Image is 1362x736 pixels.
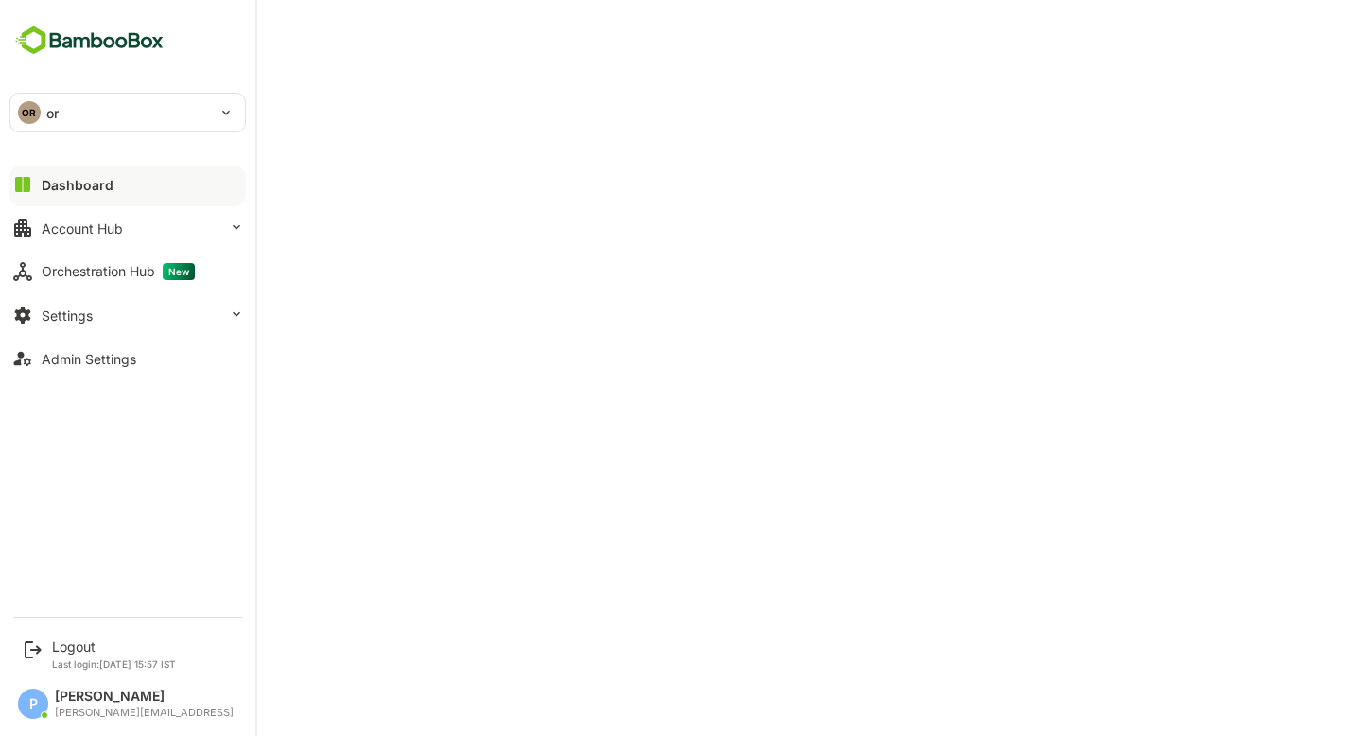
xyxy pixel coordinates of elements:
[18,101,41,124] div: OR
[42,220,123,237] div: Account Hub
[9,253,246,290] button: Orchestration HubNew
[9,23,169,59] img: BambooboxFullLogoMark.5f36c76dfaba33ec1ec1367b70bb1252.svg
[46,103,59,123] p: or
[42,307,93,324] div: Settings
[42,177,113,193] div: Dashboard
[55,707,234,719] div: [PERSON_NAME][EMAIL_ADDRESS]
[52,658,176,670] p: Last login: [DATE] 15:57 IST
[42,263,195,280] div: Orchestration Hub
[42,351,136,367] div: Admin Settings
[18,689,48,719] div: P
[55,689,234,705] div: [PERSON_NAME]
[9,296,246,334] button: Settings
[10,94,245,131] div: ORor
[9,166,246,203] button: Dashboard
[52,639,176,655] div: Logout
[163,263,195,280] span: New
[9,340,246,377] button: Admin Settings
[9,209,246,247] button: Account Hub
